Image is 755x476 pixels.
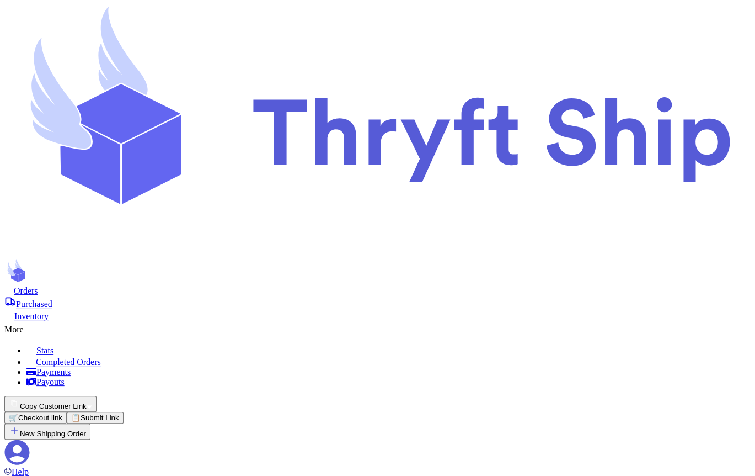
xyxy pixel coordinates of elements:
[36,357,101,367] span: Completed Orders
[14,311,49,321] span: Inventory
[14,286,38,295] span: Orders
[4,412,67,424] button: 🛒Checkout link
[71,414,81,422] span: 📋
[26,377,751,387] a: Payouts
[36,346,53,355] span: Stats
[4,321,751,335] div: More
[16,299,52,309] span: Purchased
[67,412,124,424] button: 📋Submit Link
[4,296,751,309] a: Purchased
[4,424,90,440] button: New Shipping Order
[26,343,751,356] a: Stats
[36,377,65,387] span: Payouts
[36,367,71,377] span: Payments
[9,414,18,422] span: 🛒
[26,367,751,377] a: Payments
[4,285,751,296] a: Orders
[4,396,97,412] button: Copy Customer Link
[4,309,751,321] a: Inventory
[26,356,751,367] a: Completed Orders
